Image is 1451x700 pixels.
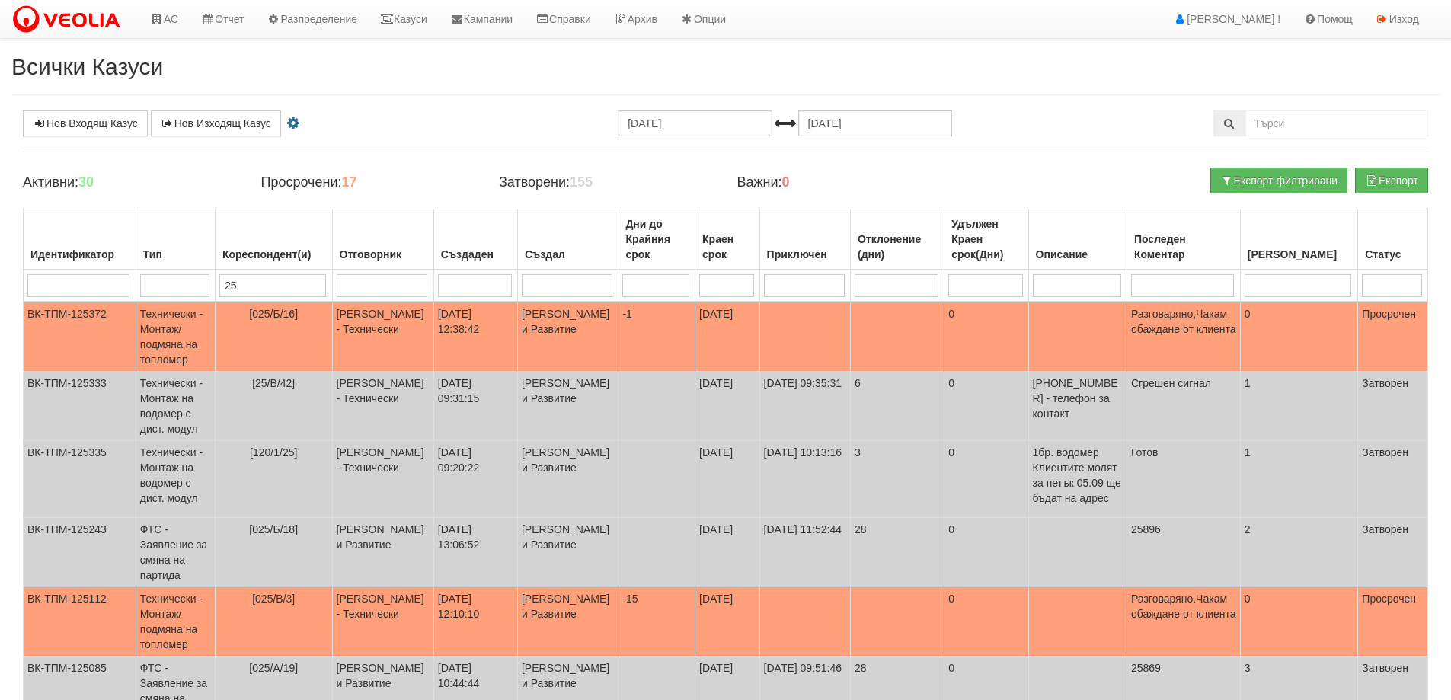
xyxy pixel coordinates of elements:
div: Описание [1033,244,1123,265]
span: [025/Б/16] [249,308,298,320]
th: Брой Файлове: No sort applied, activate to apply an ascending sort [1240,209,1358,270]
td: Технически - Монтаж/подмяна на топломер [136,587,215,657]
div: Отговорник [337,244,430,265]
th: Кореспондент(и): No sort applied, activate to apply an ascending sort [215,209,332,270]
td: ФТС - Заявление за смяна на партида [136,518,215,587]
div: [PERSON_NAME] [1245,244,1354,265]
td: 3 [850,441,944,518]
button: Експорт филтрирани [1210,168,1347,193]
div: Дни до Крайния срок [622,213,691,265]
div: Последен Коментар [1131,229,1236,265]
span: [120/1/25] [250,446,297,459]
span: [25/В/42] [252,377,295,389]
h4: Активни: [23,175,238,190]
th: Приключен: No sort applied, activate to apply an ascending sort [759,209,850,270]
td: Просрочен [1358,587,1428,657]
td: [PERSON_NAME] - Технически [332,302,433,372]
th: Удължен Краен срок(Дни): No sort applied, activate to apply an ascending sort [944,209,1028,270]
img: VeoliaLogo.png [11,4,127,36]
th: Статус: No sort applied, activate to apply an ascending sort [1358,209,1428,270]
td: ВК-ТПМ-125243 [24,518,136,587]
th: Описание: No sort applied, activate to apply an ascending sort [1028,209,1127,270]
td: [PERSON_NAME] - Технически [332,441,433,518]
td: [PERSON_NAME] и Развитие [332,518,433,587]
td: [DATE] [695,518,760,587]
td: [DATE] 13:06:52 [433,518,517,587]
td: 6 [850,372,944,441]
td: ВК-ТПМ-125372 [24,302,136,372]
b: 0 [782,174,790,190]
span: Разговаряно.Чакам обаждане от клиента [1131,593,1236,620]
td: 0 [944,302,1028,372]
input: Търсене по Идентификатор, Бл/Вх/Ап, Тип, Описание, Моб. Номер, Имейл, Файл, Коментар, [1245,110,1428,136]
td: [DATE] 09:20:22 [433,441,517,518]
td: 1 [1240,441,1358,518]
div: Отклонение (дни) [855,229,940,265]
span: 25869 [1131,662,1161,674]
div: Удължен Краен срок(Дни) [948,213,1024,265]
td: 1 [1240,372,1358,441]
td: [PERSON_NAME] и Развитие [517,441,618,518]
td: ВК-ТПМ-125112 [24,587,136,657]
div: Идентификатор [27,244,132,265]
a: Нов Изходящ Казус [151,110,281,136]
td: 0 [1240,587,1358,657]
td: Технически - Монтаж на водомер с дист. модул [136,372,215,441]
td: [DATE] [695,372,760,441]
td: [DATE] 09:35:31 [759,372,850,441]
td: [PERSON_NAME] - Технически [332,372,433,441]
td: 0 [944,441,1028,518]
th: Идентификатор: No sort applied, activate to apply an ascending sort [24,209,136,270]
span: 25896 [1131,523,1161,535]
th: Отговорник: No sort applied, activate to apply an ascending sort [332,209,433,270]
td: Затворен [1358,372,1428,441]
td: 0 [944,518,1028,587]
b: 30 [78,174,94,190]
td: ВК-ТПМ-125335 [24,441,136,518]
th: Последен Коментар: No sort applied, activate to apply an ascending sort [1127,209,1240,270]
td: Затворен [1358,441,1428,518]
td: 2 [1240,518,1358,587]
td: [DATE] [695,302,760,372]
td: [PERSON_NAME] и Развитие [517,518,618,587]
td: Просрочен [1358,302,1428,372]
td: 28 [850,518,944,587]
td: [DATE] 11:52:44 [759,518,850,587]
a: Нов Входящ Казус [23,110,148,136]
td: 0 [944,587,1028,657]
p: 1бр. водомер Клиентите молят за петък 05.09 ще бъдат на адрес [1033,445,1123,506]
span: Сгрешен сигнал [1131,377,1211,389]
span: [025/В/3] [252,593,295,605]
span: -1 [622,308,631,320]
th: Създал: No sort applied, activate to apply an ascending sort [517,209,618,270]
b: 155 [570,174,593,190]
h4: Важни: [737,175,951,190]
td: [PERSON_NAME] и Развитие [517,587,618,657]
button: Експорт [1355,168,1428,193]
td: [DATE] 10:13:16 [759,441,850,518]
th: Създаден: No sort applied, activate to apply an ascending sort [433,209,517,270]
td: Технически - Монтаж на водомер с дист. модул [136,441,215,518]
td: [DATE] [695,587,760,657]
span: Готов [1131,446,1159,459]
div: Приключен [764,244,846,265]
p: [PHONE_NUMBER] - телефон за контакт [1033,376,1123,421]
td: [PERSON_NAME] - Технически [332,587,433,657]
td: [DATE] 09:31:15 [433,372,517,441]
td: [DATE] 12:38:42 [433,302,517,372]
th: Тип: No sort applied, activate to apply an ascending sort [136,209,215,270]
td: Технически - Монтаж/подмяна на топломер [136,302,215,372]
div: Създал [522,244,614,265]
td: [DATE] [695,441,760,518]
td: Затворен [1358,518,1428,587]
td: [PERSON_NAME] и Развитие [517,302,618,372]
span: Разговаряно,Чакам обаждане от клиента [1131,308,1236,335]
h2: Всички Казуси [11,54,1440,79]
td: [PERSON_NAME] и Развитие [517,372,618,441]
i: Настройки [284,118,302,129]
td: ВК-ТПМ-125333 [24,372,136,441]
h4: Затворени: [499,175,714,190]
th: Отклонение (дни): No sort applied, activate to apply an ascending sort [850,209,944,270]
th: Краен срок: No sort applied, activate to apply an ascending sort [695,209,760,270]
span: [025/Б/18] [249,523,298,535]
